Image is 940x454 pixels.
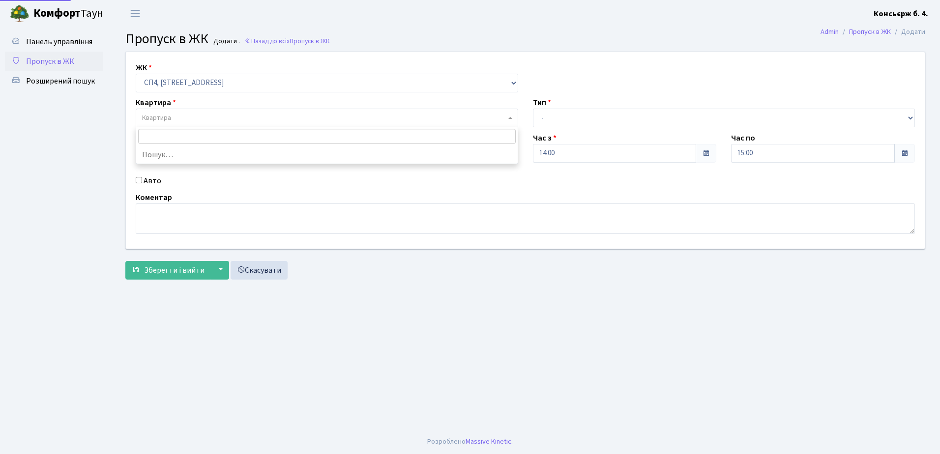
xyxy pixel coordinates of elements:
label: Квартира [136,97,176,109]
label: Коментар [136,192,172,203]
button: Переключити навігацію [123,5,147,22]
a: Пропуск в ЖК [5,52,103,71]
img: logo.png [10,4,29,24]
a: Консьєрж б. 4. [874,8,928,20]
a: Панель управління [5,32,103,52]
span: Розширений пошук [26,76,95,86]
span: Панель управління [26,36,92,47]
a: Назад до всіхПропуск в ЖК [244,36,330,46]
label: Час по [731,132,755,144]
b: Консьєрж б. 4. [874,8,928,19]
a: Massive Kinetic [466,436,511,447]
b: Комфорт [33,5,81,21]
a: Скасувати [231,261,288,280]
a: Розширений пошук [5,71,103,91]
span: Квартира [142,113,171,123]
label: Авто [144,175,161,187]
span: Зберегти і вийти [144,265,205,276]
label: ЖК [136,62,152,74]
span: Пропуск в ЖК [125,29,208,49]
li: Пошук… [136,146,518,164]
span: Таун [33,5,103,22]
label: Час з [533,132,557,144]
li: Додати [891,27,925,37]
label: Тип [533,97,551,109]
button: Зберегти і вийти [125,261,211,280]
span: Пропуск в ЖК [290,36,330,46]
a: Admin [821,27,839,37]
nav: breadcrumb [806,22,940,42]
small: Додати . [211,37,240,46]
span: Пропуск в ЖК [26,56,74,67]
div: Розроблено . [427,436,513,447]
a: Пропуск в ЖК [849,27,891,37]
